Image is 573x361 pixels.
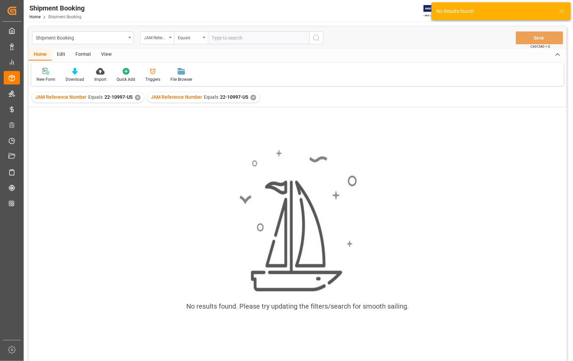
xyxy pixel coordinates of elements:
img: Exertis%20JAM%20-%20Email%20Logo.jpg_1722504956.jpg [424,5,447,17]
span: Equals [88,94,103,100]
span: 22-10997-US [220,94,248,100]
img: smooth_sailing.jpeg [239,149,357,293]
button: open menu [174,31,208,44]
span: JAM Reference Number [151,94,202,100]
div: No results found. Please try updating the filters/search for smooth sailing. [187,301,409,311]
div: New Form [37,76,55,82]
div: Home [29,49,52,61]
button: Save [516,31,563,44]
div: ✕ [135,95,141,100]
span: 22-10997-US [104,94,133,100]
div: Shipment Booking [29,3,85,13]
div: Format [70,49,96,61]
div: Equals [178,33,201,41]
div: File Browser [170,76,192,82]
a: Home [29,15,41,19]
div: Download [66,76,84,82]
div: Triggers [145,76,160,82]
div: ✕ [250,95,256,100]
input: Type to search [208,31,309,44]
div: View [96,49,117,61]
div: Shipment Booking [36,33,126,42]
div: Quick Add [117,76,135,82]
span: Equals [204,94,218,100]
span: Ctrl/CMD + S [531,44,550,49]
span: JAM Reference Number [35,94,87,100]
div: No Results found! [436,8,553,15]
div: JAM Reference Number [144,33,167,41]
button: search button [309,31,324,44]
div: Import [94,76,106,82]
div: Edit [52,49,70,61]
button: open menu [32,31,134,44]
button: open menu [140,31,174,44]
